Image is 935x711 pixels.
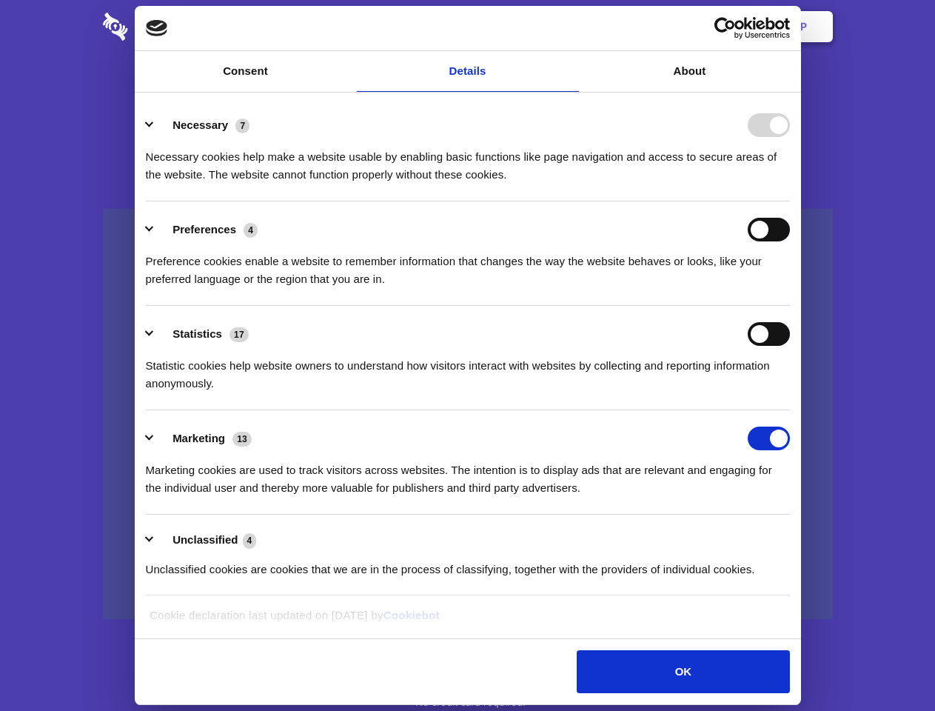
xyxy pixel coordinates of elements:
div: Unclassified cookies are cookies that we are in the process of classifying, together with the pro... [146,550,790,578]
a: Pricing [435,4,499,50]
span: 4 [243,533,257,548]
button: Marketing (13) [146,427,261,450]
div: Preference cookies enable a website to remember information that changes the way the website beha... [146,241,790,288]
a: Usercentrics Cookiebot - opens in a new window [660,17,790,39]
a: Login [671,4,736,50]
a: Wistia video thumbnail [103,209,833,620]
span: 4 [244,223,258,238]
span: 13 [232,432,252,447]
label: Statistics [172,327,222,340]
span: 7 [235,118,249,133]
a: About [579,51,801,92]
h1: Eliminate Slack Data Loss. [103,67,833,120]
div: Cookie declaration last updated on [DATE] by [138,607,797,635]
a: Cookiebot [383,609,440,621]
a: Details [357,51,579,92]
div: Statistic cookies help website owners to understand how visitors interact with websites by collec... [146,346,790,393]
label: Preferences [172,223,236,236]
a: Contact [600,4,668,50]
img: logo-wordmark-white-trans-d4663122ce5f474addd5e946df7df03e33cb6a1c49d2221995e7729f52c070b2.svg [103,13,229,41]
iframe: Drift Widget Chat Controller [861,637,917,693]
h4: Auto-redaction of sensitive data, encrypted data sharing and self-destructing private chats. Shar... [103,135,833,184]
button: OK [577,650,789,693]
button: Unclassified (4) [146,531,266,550]
button: Statistics (17) [146,322,258,346]
button: Preferences (4) [146,218,267,241]
a: Consent [135,51,357,92]
button: Necessary (7) [146,113,259,137]
span: 17 [229,327,249,342]
label: Necessary [172,118,228,131]
label: Marketing [172,432,225,444]
div: Marketing cookies are used to track visitors across websites. The intention is to display ads tha... [146,450,790,497]
div: Necessary cookies help make a website usable by enabling basic functions like page navigation and... [146,137,790,184]
img: logo [146,20,168,36]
